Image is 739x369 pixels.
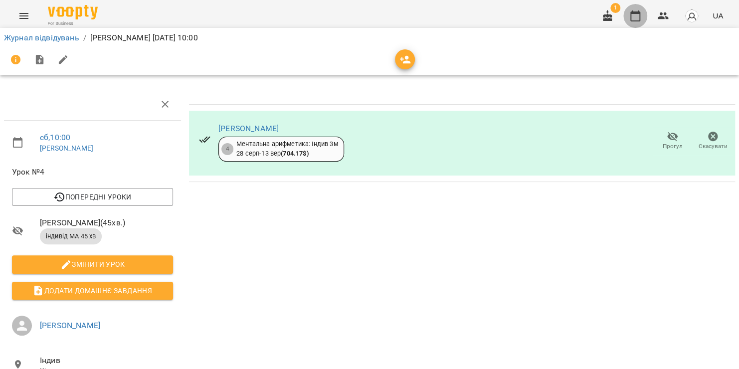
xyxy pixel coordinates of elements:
span: Урок №4 [12,166,173,178]
button: UA [709,6,727,25]
a: [PERSON_NAME] [218,124,279,133]
a: Журнал відвідувань [4,33,79,42]
a: [PERSON_NAME] [40,144,93,152]
nav: breadcrumb [4,32,735,44]
span: For Business [48,20,98,27]
button: Змінити урок [12,255,173,273]
span: UA [713,10,723,21]
span: Скасувати [699,142,728,151]
img: Voopty Logo [48,5,98,19]
p: [PERSON_NAME] [DATE] 10:00 [90,32,198,44]
div: Ментальна арифметика: Індив 3м 28 серп - 13 вер [236,140,338,158]
span: Індив [40,355,173,367]
span: Додати домашнє завдання [20,285,165,297]
button: Прогул [652,127,693,155]
button: Скасувати [693,127,733,155]
button: Попередні уроки [12,188,173,206]
a: [PERSON_NAME] [40,321,100,330]
button: Menu [12,4,36,28]
img: avatar_s.png [685,9,699,23]
li: / [83,32,86,44]
span: Прогул [663,142,683,151]
button: Додати домашнє завдання [12,282,173,300]
span: [PERSON_NAME] ( 45 хв. ) [40,217,173,229]
div: 4 [221,143,233,155]
span: індивід МА 45 хв [40,232,102,241]
span: 1 [610,3,620,13]
b: ( 704.17 $ ) [281,150,308,157]
a: сб , 10:00 [40,133,70,142]
span: Змінити урок [20,258,165,270]
span: Попередні уроки [20,191,165,203]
